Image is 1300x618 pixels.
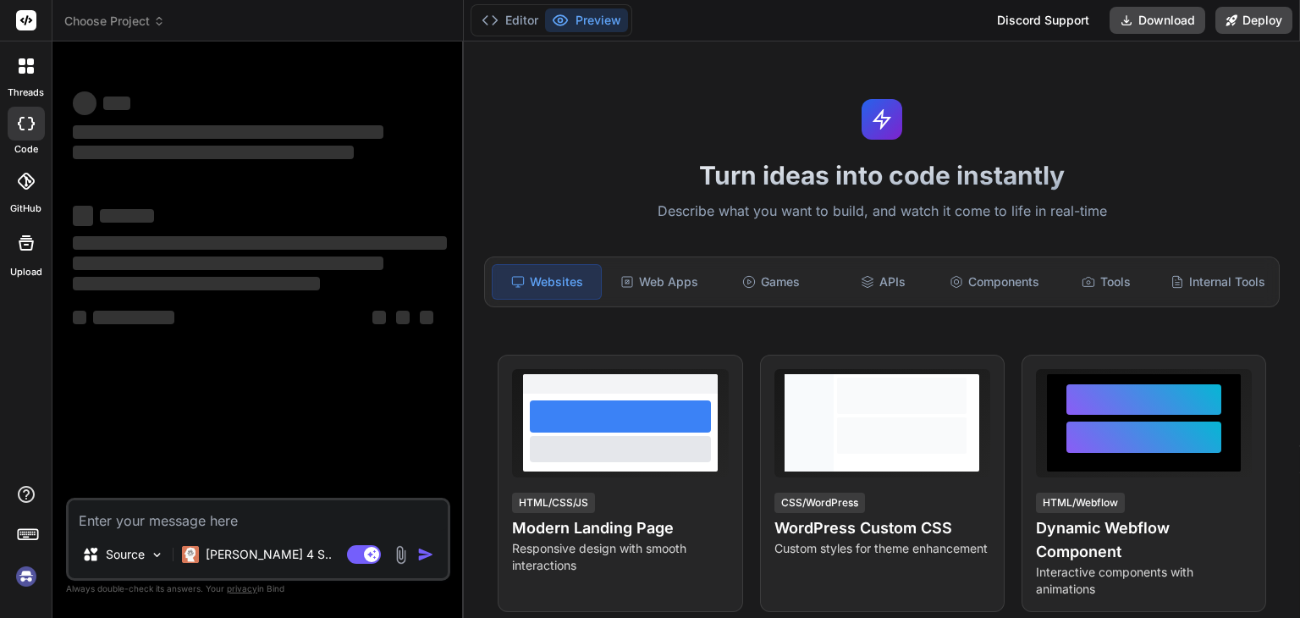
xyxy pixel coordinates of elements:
span: ‌ [420,311,433,324]
button: Editor [475,8,545,32]
p: [PERSON_NAME] 4 S.. [206,546,332,563]
img: Claude 4 Sonnet [182,546,199,563]
div: Internal Tools [1164,264,1272,300]
p: Source [106,546,145,563]
span: ‌ [73,311,86,324]
img: Pick Models [150,548,164,562]
span: ‌ [73,257,383,270]
div: CSS/WordPress [774,493,865,513]
label: threads [8,86,44,100]
span: ‌ [73,206,93,226]
div: APIs [829,264,937,300]
span: privacy [227,583,257,593]
span: ‌ [396,311,410,324]
div: Tools [1052,264,1160,300]
span: ‌ [103,97,130,110]
p: Custom styles for theme enhancement [774,540,990,557]
h4: Modern Landing Page [512,516,728,540]
div: Components [940,264,1049,300]
p: Responsive design with smooth interactions [512,540,728,574]
span: ‌ [73,277,320,290]
div: Websites [492,264,602,300]
img: icon [417,546,434,563]
p: Always double-check its answers. Your in Bind [66,581,450,597]
span: ‌ [372,311,386,324]
div: HTML/CSS/JS [512,493,595,513]
span: ‌ [73,236,447,250]
span: ‌ [93,311,174,324]
h4: WordPress Custom CSS [774,516,990,540]
div: Games [717,264,825,300]
span: ‌ [100,209,154,223]
label: GitHub [10,201,41,216]
p: Describe what you want to build, and watch it come to life in real-time [474,201,1290,223]
button: Download [1110,7,1205,34]
div: HTML/Webflow [1036,493,1125,513]
span: Choose Project [64,13,165,30]
span: ‌ [73,91,96,115]
button: Preview [545,8,628,32]
h1: Turn ideas into code instantly [474,160,1290,190]
p: Interactive components with animations [1036,564,1252,598]
button: Deploy [1215,7,1292,34]
img: signin [12,562,41,591]
label: code [14,142,38,157]
div: Web Apps [605,264,713,300]
h4: Dynamic Webflow Component [1036,516,1252,564]
div: Discord Support [987,7,1099,34]
span: ‌ [73,125,383,139]
img: attachment [391,545,410,565]
label: Upload [10,265,42,279]
span: ‌ [73,146,354,159]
